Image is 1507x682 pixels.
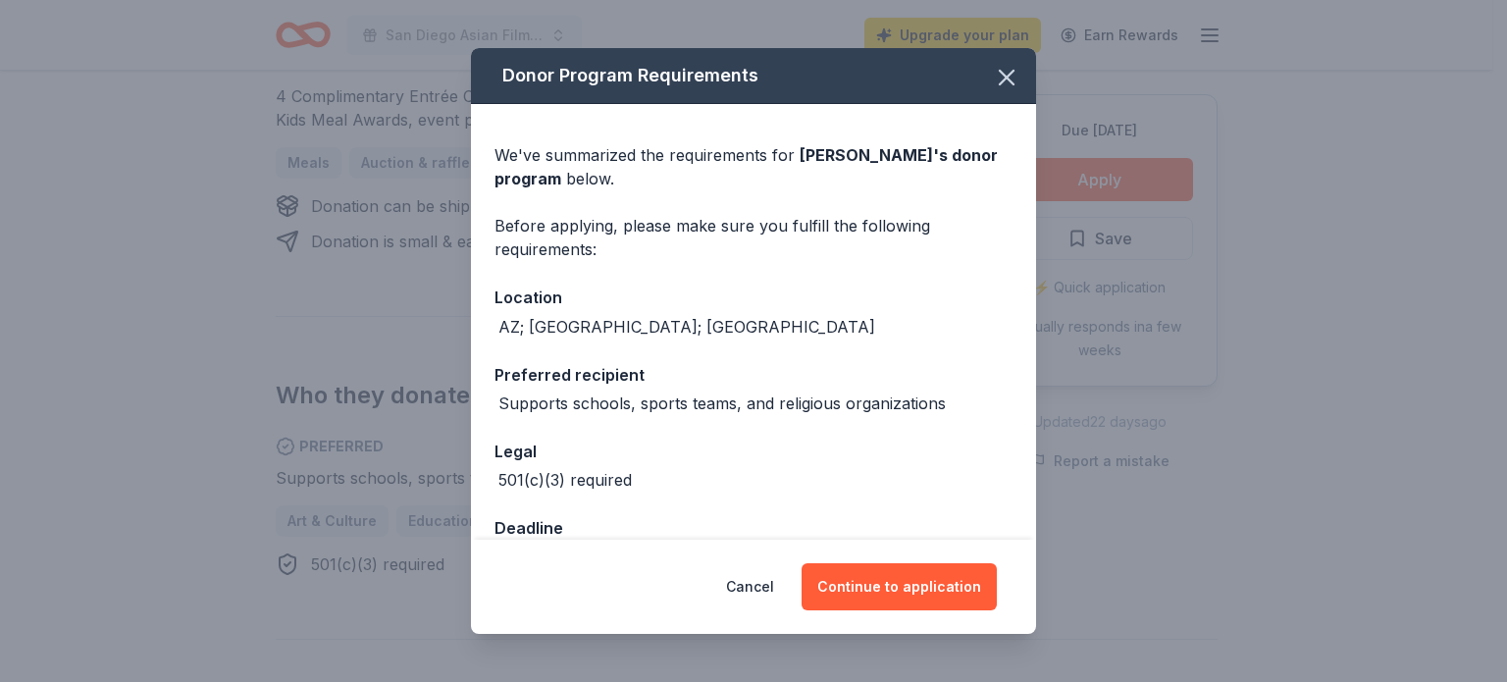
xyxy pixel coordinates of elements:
[471,48,1036,104] div: Donor Program Requirements
[802,563,997,610] button: Continue to application
[726,563,774,610] button: Cancel
[498,315,875,339] div: AZ; [GEOGRAPHIC_DATA]; [GEOGRAPHIC_DATA]
[498,392,946,415] div: Supports schools, sports teams, and religious organizations
[494,439,1013,464] div: Legal
[494,362,1013,388] div: Preferred recipient
[494,143,1013,190] div: We've summarized the requirements for below.
[494,515,1013,541] div: Deadline
[498,468,632,492] div: 501(c)(3) required
[494,285,1013,310] div: Location
[494,214,1013,261] div: Before applying, please make sure you fulfill the following requirements:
